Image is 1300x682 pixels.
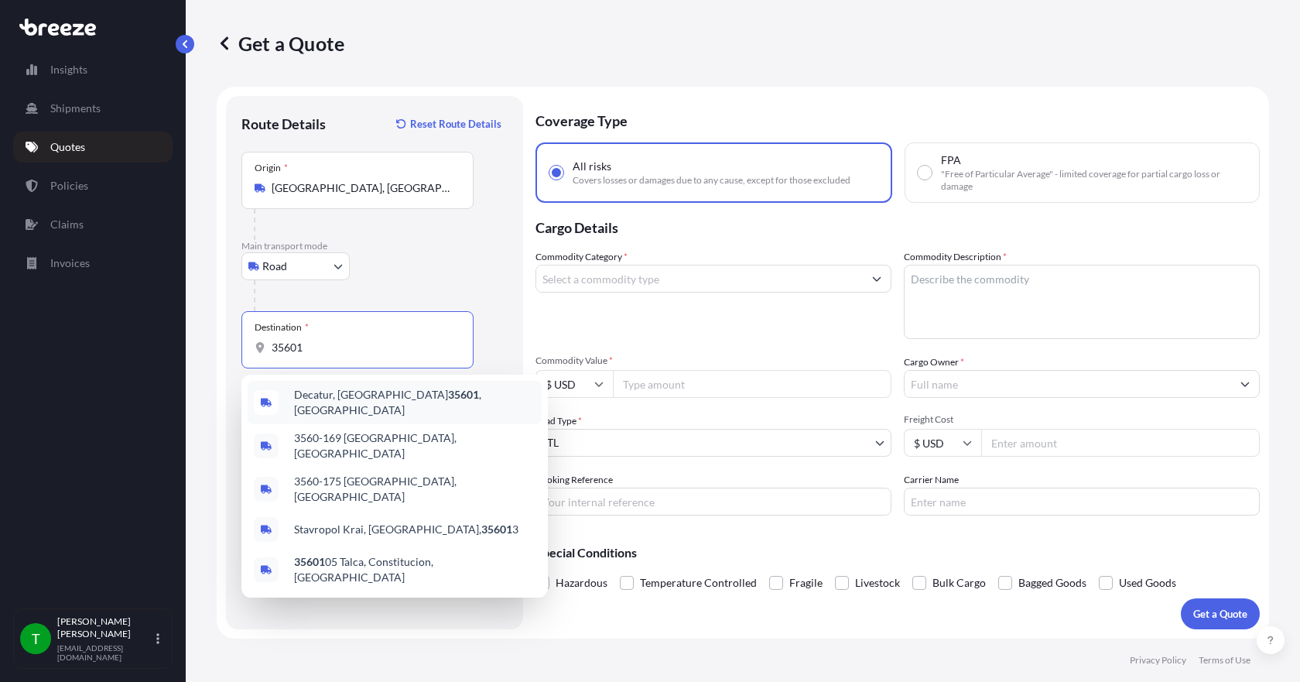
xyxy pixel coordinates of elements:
[241,252,350,280] button: Select transport
[294,555,325,568] b: 35601
[294,554,535,585] span: 05 Talca, Constitucion, [GEOGRAPHIC_DATA]
[613,370,891,398] input: Type amount
[535,249,628,265] label: Commodity Category
[904,488,1260,516] input: Enter name
[294,387,535,418] span: Decatur, [GEOGRAPHIC_DATA] , [GEOGRAPHIC_DATA]
[1018,571,1086,595] span: Bagged Goods
[448,388,479,401] b: 35601
[640,571,757,595] span: Temperature Controlled
[410,116,501,132] p: Reset Route Details
[573,174,850,187] span: Covers losses or damages due to any cause, except for those excluded
[294,474,535,505] span: 3560-175 [GEOGRAPHIC_DATA], [GEOGRAPHIC_DATA]
[50,178,88,194] p: Policies
[981,429,1260,457] input: Enter amount
[863,265,891,293] button: Show suggestions
[904,472,959,488] label: Carrier Name
[855,571,900,595] span: Livestock
[905,370,1231,398] input: Full name
[535,488,891,516] input: Your internal reference
[50,217,84,232] p: Claims
[1231,370,1259,398] button: Show suggestions
[1130,654,1186,667] p: Privacy Policy
[535,413,582,429] span: Load Type
[1119,571,1176,595] span: Used Goods
[57,615,153,640] p: [PERSON_NAME] [PERSON_NAME]
[535,96,1260,142] p: Coverage Type
[542,435,559,451] span: LTL
[941,168,1247,193] span: "Free of Particular Average" - limited coverage for partial cargo loss or damage
[255,321,309,334] div: Destination
[941,153,961,168] span: FPA
[535,355,891,367] span: Commodity Value
[556,571,607,595] span: Hazardous
[241,240,508,252] p: Main transport mode
[262,259,287,274] span: Road
[255,162,288,174] div: Origin
[32,631,40,646] span: T
[50,62,87,77] p: Insights
[932,571,986,595] span: Bulk Cargo
[535,547,1260,559] p: Special Conditions
[573,159,611,174] span: All risks
[241,115,326,133] p: Route Details
[50,255,90,271] p: Invoices
[241,375,548,598] div: Show suggestions
[789,571,823,595] span: Fragile
[294,522,518,537] span: Stavropol Krai, [GEOGRAPHIC_DATA], 3
[1199,654,1250,667] p: Terms of Use
[904,249,1007,265] label: Commodity Description
[904,355,964,370] label: Cargo Owner
[272,340,454,355] input: Destination
[57,643,153,662] p: [EMAIL_ADDRESS][DOMAIN_NAME]
[535,472,613,488] label: Booking Reference
[1193,606,1247,622] p: Get a Quote
[536,265,863,293] input: Select a commodity type
[50,101,101,116] p: Shipments
[904,413,1260,426] span: Freight Cost
[481,523,512,536] b: 35601
[294,430,535,461] span: 3560-169 [GEOGRAPHIC_DATA], [GEOGRAPHIC_DATA]
[272,180,454,196] input: Origin
[217,31,344,56] p: Get a Quote
[535,203,1260,249] p: Cargo Details
[50,139,85,155] p: Quotes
